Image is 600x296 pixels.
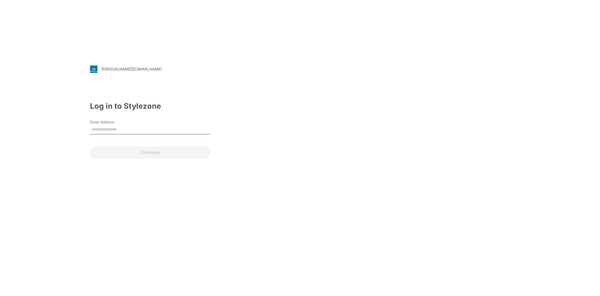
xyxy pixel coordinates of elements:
[90,101,210,112] div: Log in to Stylezone
[506,16,584,27] img: browzwear-logo.e42bd6dac1945053ebaf764b6aa21510.svg
[90,65,97,73] img: stylezone-logo.562084cfcfab977791bfbf7441f1a819.svg
[90,65,210,73] a: [PERSON_NAME][DOMAIN_NAME]
[90,119,134,125] label: Email Address
[101,67,162,71] div: [PERSON_NAME][DOMAIN_NAME]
